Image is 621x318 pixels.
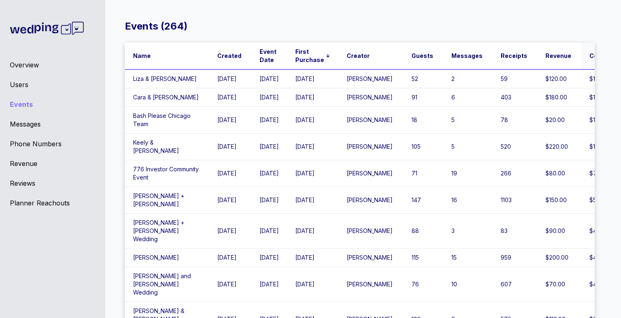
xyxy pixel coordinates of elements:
td: 16 [443,187,492,214]
span: Costs [589,52,607,60]
td: $120.00 [537,69,581,88]
td: 115 [403,249,443,267]
td: $180.00 [537,88,581,107]
td: [DATE] [287,107,338,134]
td: 59 [492,69,537,88]
td: [DATE] [287,134,338,160]
td: [DATE] [251,88,287,107]
span: [PERSON_NAME] [347,170,393,177]
span: Bash Please Chicago Team [133,112,191,127]
td: 91 [403,88,443,107]
td: [DATE] [209,187,251,214]
span: [PERSON_NAME] + [PERSON_NAME] Wedding [133,219,184,242]
td: [DATE] [251,267,287,302]
td: $14.79 [581,134,621,160]
td: [DATE] [287,69,338,88]
td: 520 [492,134,537,160]
td: $220.00 [537,134,581,160]
a: Phone Numbers [10,139,95,149]
td: $80.00 [537,160,581,187]
td: 5 [443,134,492,160]
td: [DATE] [287,214,338,249]
a: Messages [10,119,95,129]
td: 959 [492,249,537,267]
td: [DATE] [287,249,338,267]
td: [DATE] [287,160,338,187]
span: Cara & [PERSON_NAME] [133,94,199,101]
td: 266 [492,160,537,187]
td: [DATE] [287,187,338,214]
td: $90.00 [537,214,581,249]
div: Users [10,80,95,90]
td: $150.00 [537,187,581,214]
span: [PERSON_NAME] [347,281,393,288]
td: [DATE] [287,88,338,107]
a: Overview [10,60,95,70]
span: Guests [412,52,433,60]
td: $56.42 [581,187,621,214]
span: [PERSON_NAME] [347,143,393,150]
td: 15 [443,249,492,267]
td: [DATE] [251,214,287,249]
td: [DATE] [251,160,287,187]
td: 403 [492,88,537,107]
span: Receipts [501,52,527,60]
span: Creator [347,52,370,60]
span: [PERSON_NAME] [347,116,393,123]
td: 147 [403,187,443,214]
td: [DATE] [251,107,287,134]
td: [DATE] [209,69,251,88]
td: $1.90 [581,69,621,88]
span: [PERSON_NAME] and [PERSON_NAME] Wedding [133,272,191,296]
span: Revenue [545,52,571,60]
td: [DATE] [251,187,287,214]
td: $200.00 [537,249,581,267]
td: [DATE] [251,69,287,88]
span: Keely & [PERSON_NAME] [133,139,179,154]
td: 5 [443,107,492,134]
td: $70.00 [537,267,581,302]
td: [DATE] [209,267,251,302]
td: [DATE] [287,267,338,302]
span: Messages [451,52,483,60]
span: Created [217,52,241,60]
td: 52 [403,69,443,88]
a: Events [10,99,95,109]
td: [DATE] [209,134,251,160]
span: [PERSON_NAME] [347,196,393,203]
a: Reviews [10,178,95,188]
td: 2 [443,69,492,88]
td: 88 [403,214,443,249]
td: 76 [403,267,443,302]
span: [PERSON_NAME] [347,227,393,234]
span: [PERSON_NAME] [347,254,393,261]
span: [PERSON_NAME] [133,254,179,261]
span: First Purchase [295,48,324,64]
td: [DATE] [209,107,251,134]
td: [DATE] [251,249,287,267]
td: $20.00 [537,107,581,134]
div: Events ( 264 ) [125,20,188,33]
td: [DATE] [209,160,251,187]
td: [DATE] [209,249,251,267]
td: $7.20 [581,160,621,187]
td: 3 [443,214,492,249]
td: [DATE] [209,214,251,249]
td: 6 [443,88,492,107]
span: 776 Investor Community Event [133,166,199,181]
a: Revenue [10,159,95,168]
td: 78 [492,107,537,134]
td: 1103 [492,187,537,214]
a: Planner Reachouts [10,198,95,208]
td: $4.14 [581,214,621,249]
span: Name [133,52,151,60]
td: $1.39 [581,107,621,134]
span: ↓ [326,53,330,59]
